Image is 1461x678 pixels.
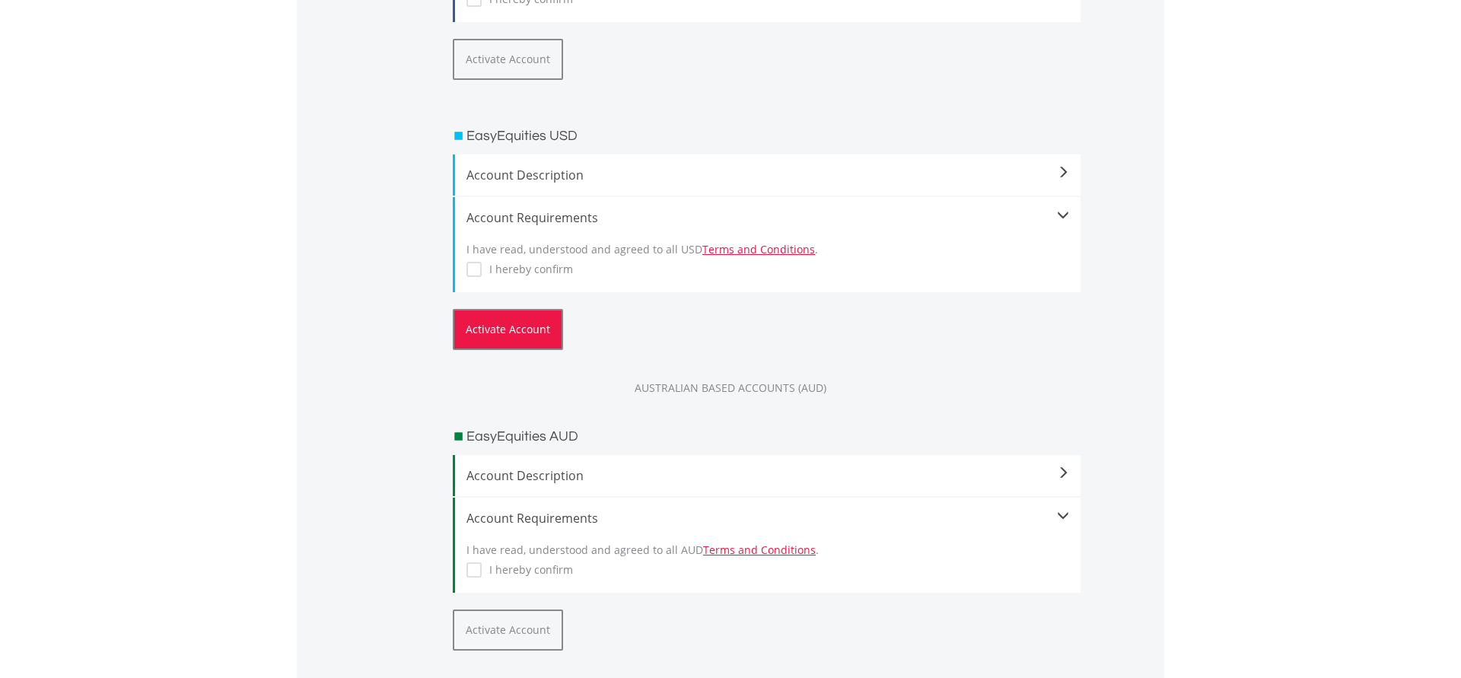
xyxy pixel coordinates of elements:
h3: EasyEquities AUD [466,426,578,447]
a: Terms and Conditions [702,242,815,256]
a: Terms and Conditions [703,543,816,557]
label: I hereby confirm [482,562,573,578]
button: Activate Account [453,610,563,651]
div: AUSTRALIAN BASED ACCOUNTS (AUD) [297,380,1164,396]
button: Activate Account [453,39,563,80]
button: Activate Account [453,309,563,350]
h3: EasyEquities USD [466,126,578,147]
div: Account Requirements [466,509,1069,527]
label: I hereby confirm [482,262,573,277]
span: Account Description [466,466,1069,485]
span: Account Description [466,166,1069,184]
div: I have read, understood and agreed to all AUD . [466,527,1069,581]
div: I have read, understood and agreed to all USD . [466,227,1069,281]
div: Account Requirements [466,208,1069,227]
